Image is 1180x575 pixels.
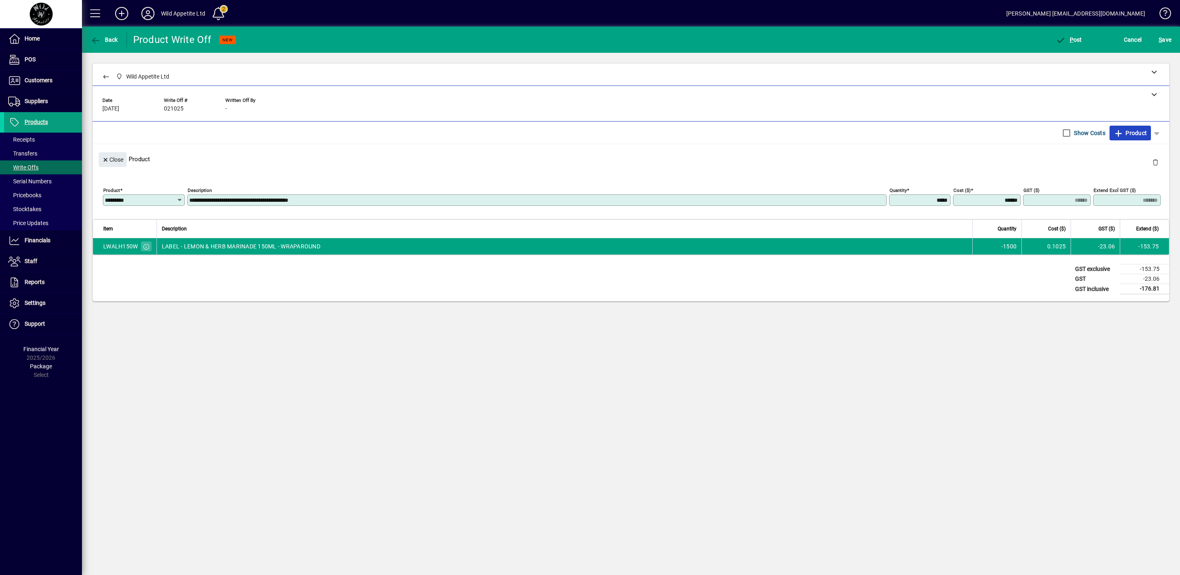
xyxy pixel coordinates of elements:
span: Description [162,224,187,233]
a: Staff [4,251,82,272]
td: GST inclusive [1071,284,1120,294]
a: Stocktakes [4,202,82,216]
button: Profile [135,6,161,21]
a: Write Offs [4,160,82,174]
span: Staff [25,258,37,264]
span: Write Offs [8,164,39,171]
button: Close [99,152,127,167]
td: GST [1071,274,1120,284]
span: Product [1114,126,1147,140]
app-page-header-button: Back [82,32,127,47]
span: Customers [25,77,52,83]
span: Support [25,320,45,327]
a: Price Updates [4,216,82,230]
span: Receipts [8,136,35,143]
span: Serial Numbers [8,178,52,185]
span: Stocktakes [8,206,41,212]
span: Financials [25,237,50,244]
span: Home [25,35,40,42]
span: Reports [25,279,45,285]
span: Products [25,119,48,125]
a: Receipts [4,133,82,147]
button: Back [88,32,120,47]
a: Customers [4,70,82,91]
span: Cancel [1124,33,1142,46]
span: NEW [222,37,233,43]
app-page-header-button: Close [97,156,129,163]
a: Transfers [4,147,82,160]
a: Pricebooks [4,188,82,202]
mat-label: GST ($) [1023,187,1039,193]
mat-label: Extend excl GST ($) [1094,187,1136,193]
td: -153.75 [1120,238,1169,255]
div: Product Write Off [133,33,211,46]
span: ave [1159,33,1171,46]
a: POS [4,50,82,70]
span: [DATE] [102,106,119,112]
span: GST ($) [1098,224,1115,233]
a: Settings [4,293,82,313]
td: -23.06 [1120,274,1169,284]
a: Financials [4,230,82,251]
div: [PERSON_NAME] [EMAIL_ADDRESS][DOMAIN_NAME] [1006,7,1145,20]
span: Financial Year [23,346,59,352]
a: Reports [4,272,82,293]
span: Pricebooks [8,192,41,198]
span: Back [91,36,118,43]
button: Cancel [1122,32,1144,47]
mat-label: Product [103,187,120,193]
td: -176.81 [1120,284,1169,294]
app-page-header-button: Delete [1146,158,1165,166]
span: Quantity [998,224,1017,233]
span: ost [1055,36,1082,43]
div: Product [93,144,1169,174]
button: Post [1053,32,1084,47]
span: POS [25,56,36,63]
mat-label: Cost ($) [953,187,971,193]
td: 0.1025 [1021,238,1071,255]
a: Home [4,29,82,49]
td: LABEL - LEMON & HERB MARINADE 150ML - WRAPAROUND [157,238,972,255]
a: Knowledge Base [1153,2,1170,28]
button: Save [1157,32,1173,47]
button: Add [109,6,135,21]
mat-label: Quantity [890,187,907,193]
span: 021025 [164,106,184,112]
a: Serial Numbers [4,174,82,188]
span: Price Updates [8,220,48,226]
td: -1500 [972,238,1021,255]
mat-label: Description [188,187,212,193]
span: Cost ($) [1048,224,1066,233]
div: Wild Appetite Ltd [161,7,205,20]
td: -23.06 [1071,238,1120,255]
td: GST exclusive [1071,264,1120,274]
a: Suppliers [4,91,82,112]
span: Transfers [8,150,37,157]
a: Support [4,314,82,334]
span: Package [30,363,52,370]
span: Suppliers [25,98,48,104]
span: Settings [25,300,45,306]
td: -153.75 [1120,264,1169,274]
span: P [1070,36,1073,43]
span: Close [102,153,123,167]
label: Show Costs [1072,129,1105,137]
span: S [1159,36,1162,43]
span: Extend ($) [1136,224,1159,233]
span: - [225,106,227,112]
button: Delete [1146,152,1165,172]
div: LWALH150W [103,242,138,250]
button: Product [1110,126,1151,140]
span: Item [103,224,113,233]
